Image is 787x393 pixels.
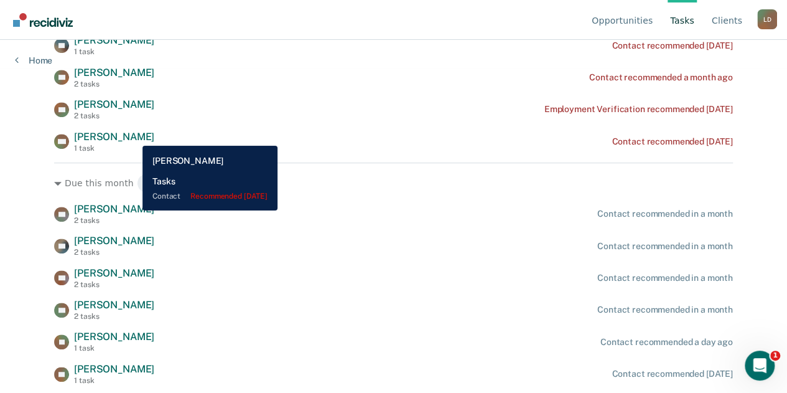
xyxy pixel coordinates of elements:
span: [PERSON_NAME] [74,67,154,78]
span: 16 [137,173,162,193]
div: 2 tasks [74,80,154,88]
div: Contact recommended a month ago [589,72,733,83]
span: [PERSON_NAME] [74,299,154,311]
div: 1 task [74,376,154,385]
span: [PERSON_NAME] [74,34,154,46]
div: Contact recommended in a month [597,209,733,219]
span: [PERSON_NAME] [74,267,154,279]
img: Recidiviz [13,13,73,27]
div: Employment Verification recommended [DATE] [544,104,733,115]
div: L D [757,9,777,29]
span: [PERSON_NAME] [74,363,154,375]
span: [PERSON_NAME] [74,131,154,143]
span: [PERSON_NAME] [74,203,154,215]
div: 1 task [74,144,154,153]
div: Due this month 16 [54,173,733,193]
div: Contact recommended [DATE] [612,136,732,147]
div: 1 task [74,344,154,353]
iframe: Intercom live chat [745,351,775,381]
div: Contact recommended [DATE] [612,40,732,51]
div: Contact recommended in a month [597,241,733,252]
span: [PERSON_NAME] [74,235,154,247]
div: Contact recommended in a month [597,305,733,315]
div: 2 tasks [74,280,154,289]
span: [PERSON_NAME] [74,98,154,110]
span: 1 [770,351,780,361]
div: 2 tasks [74,312,154,321]
div: 2 tasks [74,111,154,120]
a: Home [15,55,52,66]
div: Contact recommended [DATE] [612,369,732,379]
div: 2 tasks [74,216,154,225]
button: Profile dropdown button [757,9,777,29]
span: [PERSON_NAME] [74,331,154,343]
div: Contact recommended a day ago [600,337,733,348]
div: 2 tasks [74,248,154,257]
div: 1 task [74,47,154,56]
div: Contact recommended in a month [597,273,733,283]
